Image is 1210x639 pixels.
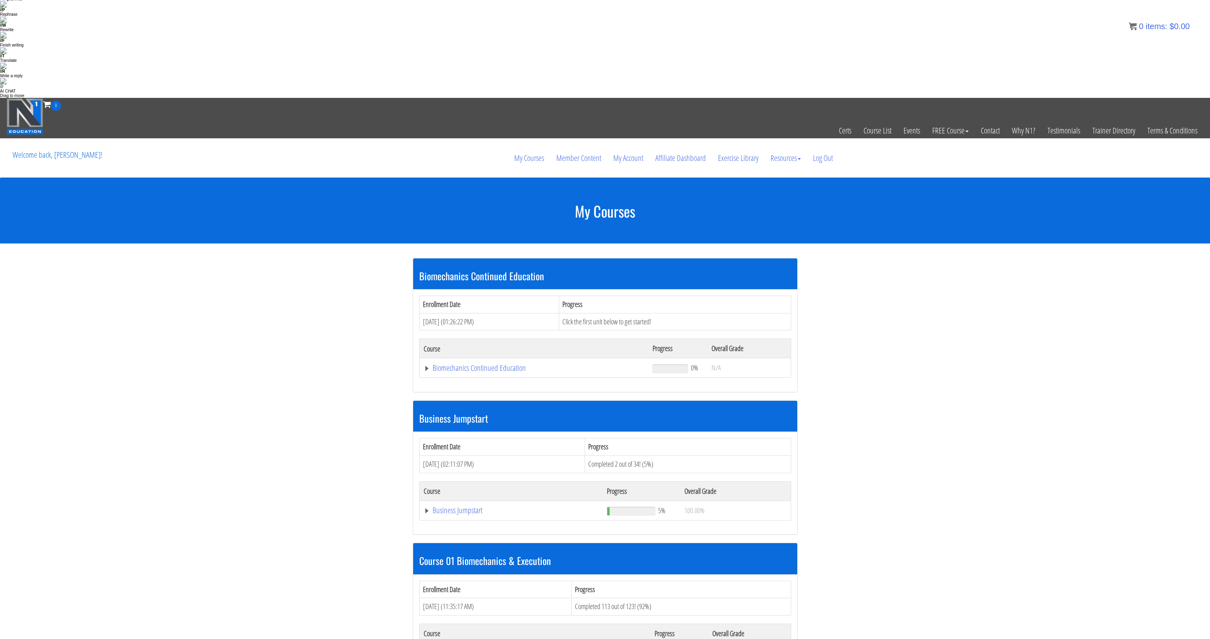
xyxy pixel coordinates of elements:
[691,363,698,372] span: 0%
[585,438,791,456] th: Progress
[559,296,791,313] th: Progress
[1086,111,1141,150] a: Trainer Directory
[897,111,926,150] a: Events
[857,111,897,150] a: Course List
[833,111,857,150] a: Certs
[550,139,607,178] a: Member Content
[419,581,572,598] th: Enrollment Date
[707,339,791,358] th: Overall Grade
[419,598,572,616] td: [DATE] (11:35:17 AM)
[424,506,599,514] a: Business Jumpstart
[419,455,585,473] td: [DATE] (02:11:07 PM)
[51,101,61,111] span: 0
[559,313,791,330] td: Click the first unit below to get started!
[424,364,645,372] a: Biomechanics Continued Education
[658,506,665,515] span: 5%
[419,555,791,566] h3: Course 01 Biomechanics & Execution
[585,455,791,473] td: Completed 2 out of 34! (5%)
[975,111,1006,150] a: Contact
[419,296,559,313] th: Enrollment Date
[419,339,648,358] th: Course
[680,501,791,520] td: 100.00%
[572,581,791,598] th: Progress
[419,413,791,423] h3: Business Jumpstart
[1006,111,1041,150] a: Why N1?
[43,99,61,110] a: 0
[764,139,807,178] a: Resources
[607,139,649,178] a: My Account
[1141,111,1204,150] a: Terms & Conditions
[6,98,43,135] img: n1-education
[649,139,712,178] a: Affiliate Dashboard
[419,271,791,281] h3: Biomechanics Continued Education
[926,111,975,150] a: FREE Course
[6,139,108,171] p: Welcome back, [PERSON_NAME]!
[419,481,603,501] th: Course
[648,339,707,358] th: Progress
[419,438,585,456] th: Enrollment Date
[680,481,791,501] th: Overall Grade
[419,313,559,330] td: [DATE] (01:26:22 PM)
[1041,111,1086,150] a: Testimonials
[712,139,764,178] a: Exercise Library
[572,598,791,616] td: Completed 113 out of 123! (92%)
[707,358,791,378] td: N/A
[508,139,550,178] a: My Courses
[603,481,680,501] th: Progress
[807,139,839,178] a: Log Out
